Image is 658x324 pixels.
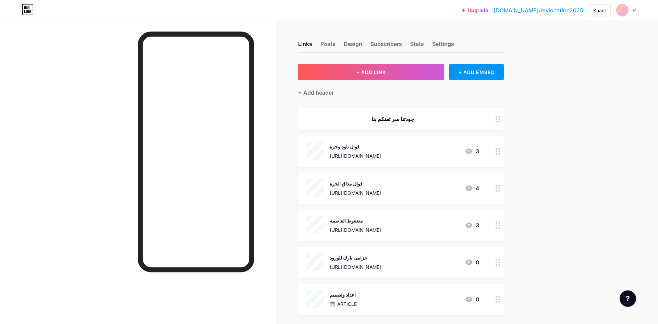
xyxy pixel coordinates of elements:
div: Posts [320,40,336,52]
button: + ADD LINK [298,64,444,80]
div: فوال مذاق الجرة [330,180,381,187]
div: Stats [410,40,424,52]
div: [URL][DOMAIN_NAME] [330,152,381,159]
div: 0 [465,258,479,266]
div: فوال تاوة وجرة [330,143,381,150]
div: 0 [465,295,479,303]
div: Subscribers [370,40,402,52]
div: + Add header [298,88,334,97]
div: خزامى بارك للورود [330,254,381,261]
p: ARTICLE [337,300,357,308]
div: 3 [465,147,479,155]
div: Design [344,40,362,52]
a: Upgrade [462,8,488,13]
a: [DOMAIN_NAME]/mylocation2025 [493,6,583,14]
div: [URL][DOMAIN_NAME] [330,189,381,196]
div: [URL][DOMAIN_NAME] [330,263,381,271]
div: 3 [465,221,479,229]
div: Links [298,40,312,52]
span: + ADD LINK [356,69,386,75]
div: + ADD EMBED [449,64,504,80]
div: مضغوط العاصمه [330,217,381,224]
div: Share [593,7,606,14]
div: 4 [465,184,479,192]
div: Settings [432,40,454,52]
div: اعداد وتصميم [330,291,357,298]
div: جودتنا سر ثقتكم بنا [306,115,479,123]
div: [URL][DOMAIN_NAME] [330,226,381,233]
